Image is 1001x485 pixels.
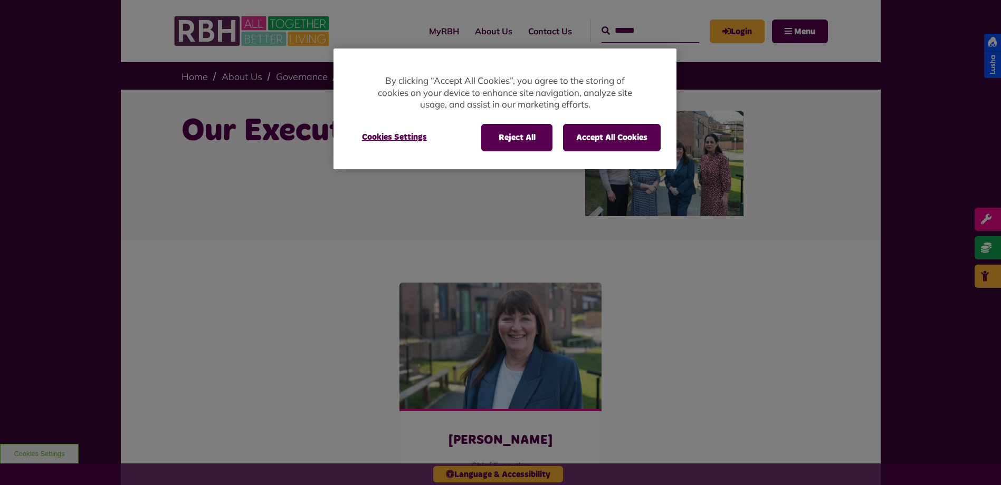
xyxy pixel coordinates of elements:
[333,48,676,169] div: Privacy
[481,124,552,151] button: Reject All
[349,124,440,150] button: Cookies Settings
[376,75,634,111] p: By clicking “Accept All Cookies”, you agree to the storing of cookies on your device to enhance s...
[333,48,676,169] div: Cookie banner
[563,124,661,151] button: Accept All Cookies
